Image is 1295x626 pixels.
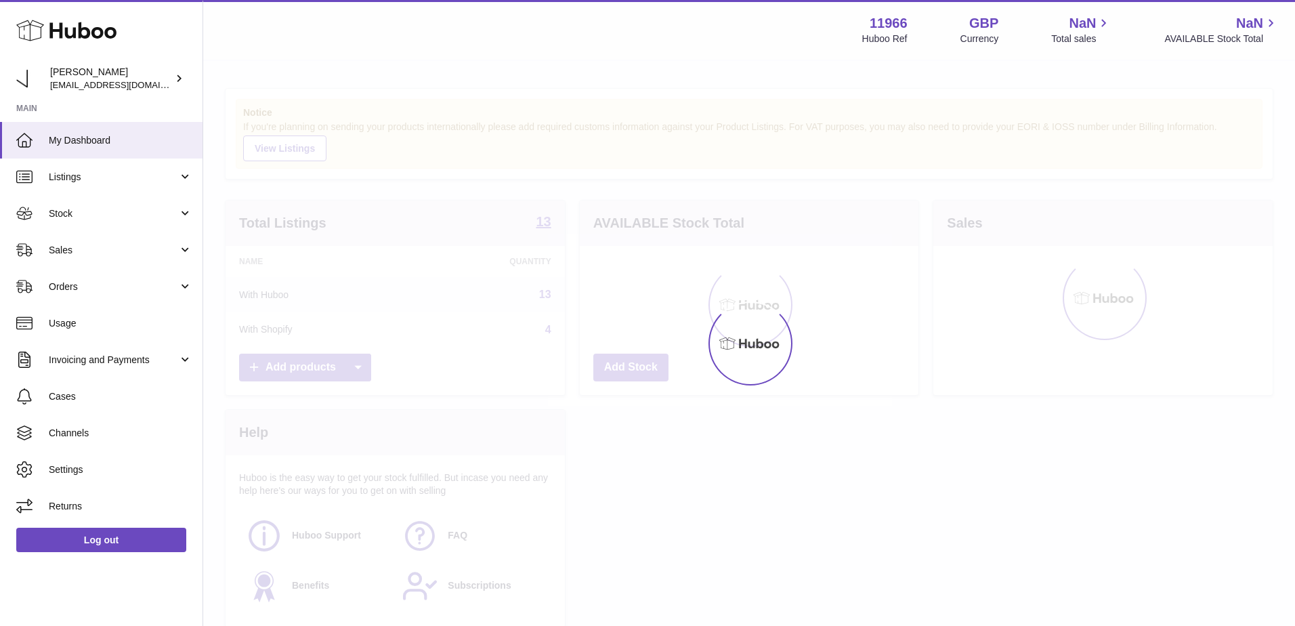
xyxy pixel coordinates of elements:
span: Usage [49,317,192,330]
span: NaN [1069,14,1096,33]
a: NaN AVAILABLE Stock Total [1164,14,1279,45]
div: Currency [960,33,999,45]
span: NaN [1236,14,1263,33]
span: Stock [49,207,178,220]
strong: 11966 [870,14,908,33]
a: NaN Total sales [1051,14,1111,45]
span: Sales [49,244,178,257]
span: Total sales [1051,33,1111,45]
span: My Dashboard [49,134,192,147]
a: Log out [16,528,186,552]
span: Returns [49,500,192,513]
span: AVAILABLE Stock Total [1164,33,1279,45]
span: Channels [49,427,192,440]
span: Settings [49,463,192,476]
span: Cases [49,390,192,403]
span: Listings [49,171,178,184]
span: Orders [49,280,178,293]
strong: GBP [969,14,998,33]
span: [EMAIL_ADDRESS][DOMAIN_NAME] [50,79,199,90]
div: [PERSON_NAME] [50,66,172,91]
img: internalAdmin-11966@internal.huboo.com [16,68,37,89]
div: Huboo Ref [862,33,908,45]
span: Invoicing and Payments [49,354,178,367]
